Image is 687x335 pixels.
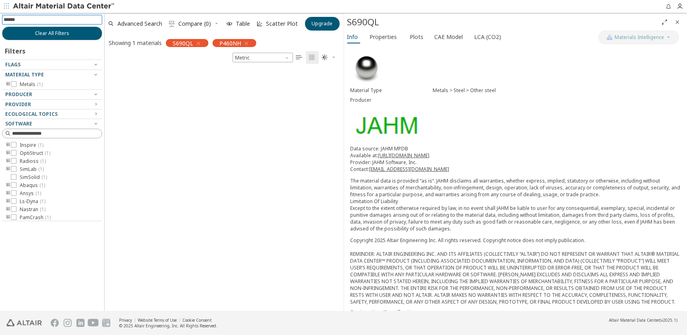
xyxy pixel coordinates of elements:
[351,177,681,232] p: The material data is provided “as is“. JAHM disclaims all warranties, whether express, implied, s...
[5,214,11,221] i: toogle group
[20,198,45,205] span: Ls-Dyna
[169,21,175,27] i: 
[20,142,43,148] span: Inspire
[39,182,45,189] span: ( 1 )
[118,21,162,27] span: Advanced Search
[233,53,293,62] div: Unit System
[20,81,43,88] span: Metals
[351,97,433,103] div: Producer
[351,52,383,84] img: Material Type Image
[119,323,217,329] div: © 2025 Altair Engineering, Inc. All Rights Reserved.
[182,317,212,323] a: Cookie Consent
[178,21,211,27] span: Compare (0)
[38,166,44,173] span: ( 1 )
[6,319,42,327] img: Altair Engineering
[351,111,421,139] img: Logo - Provider
[306,51,319,64] button: Tile View
[658,16,671,29] button: Full Screen
[5,71,44,78] span: Material Type
[20,150,50,156] span: OptiStruct
[5,166,11,173] i: toogle group
[20,214,51,221] span: PamCrash
[2,40,29,60] div: Filters
[20,158,46,164] span: Radioss
[20,166,44,173] span: SimLab
[309,54,316,61] i: 
[35,190,41,197] span: ( 1 )
[2,70,102,80] button: Material Type
[38,142,43,148] span: ( 1 )
[435,31,463,43] span: CAE Model
[475,31,501,43] span: LCA (CO2)
[2,90,102,99] button: Producer
[173,39,193,47] span: S690QL
[138,317,177,323] a: Website Terms of Use
[40,158,46,164] span: ( 1 )
[351,237,681,305] div: Copyright 2025 Altair Engineering Inc. All rights reserved. Copyright notice does not imply publi...
[219,39,241,47] span: P460NH
[5,81,11,88] i: toogle group
[5,150,11,156] i: toogle group
[5,120,32,127] span: Software
[347,16,658,29] div: S690QL
[433,87,681,94] div: Metals > Steel > Other steel
[370,31,397,43] span: Properties
[2,60,102,70] button: Flags
[40,206,45,213] span: ( 1 )
[266,21,298,27] span: Scatter Plot
[5,101,31,108] span: Provider
[20,182,45,189] span: Abaqus
[2,109,102,119] button: Ecological Topics
[2,100,102,109] button: Provider
[119,317,132,323] a: Privacy
[45,214,51,221] span: ( 1 )
[293,51,306,64] button: Table View
[5,142,11,148] i: toogle group
[322,54,328,61] i: 
[5,111,58,117] span: Ecological Topics
[45,150,50,156] span: ( 1 )
[598,31,679,44] button: AI CopilotMaterials Intelligence
[37,81,43,88] span: ( 1 )
[319,51,340,64] button: Theme
[347,31,358,43] span: Info
[20,190,41,197] span: Ansys
[609,317,660,323] span: Altair Material Data Center
[233,53,293,62] span: Metric
[410,31,424,43] span: Plots
[109,39,162,47] div: Showing 1 materials
[305,17,340,31] button: Upgrade
[20,206,45,213] span: Nastran
[2,27,102,40] button: Clear All Filters
[615,34,664,41] span: Materials Intelligence
[351,308,681,317] div: Designation/Specification
[369,166,450,173] a: [EMAIL_ADDRESS][DOMAIN_NAME]
[13,2,116,10] img: Altair Material Data Center
[351,145,681,173] p: Data source: JAHM MPDB Available at: Provider: JAHM Software, Inc. Contact:
[5,182,11,189] i: toogle group
[296,54,303,61] i: 
[607,34,613,41] img: AI Copilot
[671,16,684,29] button: Close
[5,61,21,68] span: Flags
[351,87,433,94] div: Material Type
[41,174,47,181] span: ( 1 )
[378,152,430,159] a: [URL][DOMAIN_NAME]
[2,119,102,129] button: Software
[236,21,250,27] span: Table
[5,158,11,164] i: toogle group
[5,198,11,205] i: toogle group
[20,174,47,181] span: SimSolid
[609,317,677,323] div: (v2025.1)
[312,21,333,27] span: Upgrade
[40,198,45,205] span: ( 1 )
[5,206,11,213] i: toogle group
[35,30,69,37] span: Clear All Filters
[105,64,344,311] div: grid
[5,91,32,98] span: Producer
[5,190,11,197] i: toogle group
